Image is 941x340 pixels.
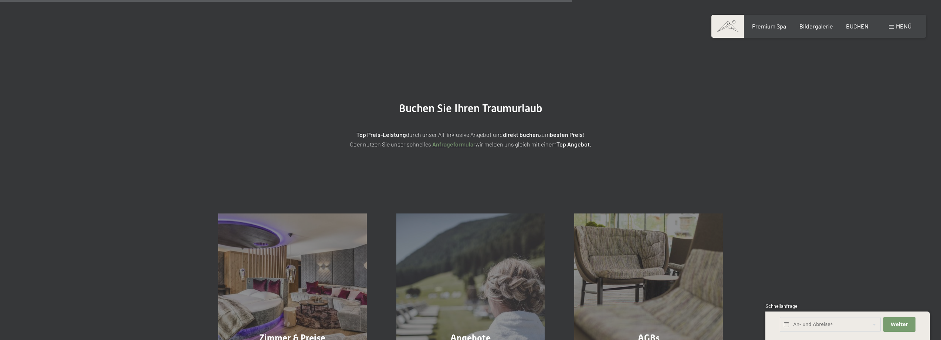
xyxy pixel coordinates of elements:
a: Premium Spa [752,23,786,30]
strong: Top Angebot. [556,141,591,148]
strong: direkt buchen [503,131,539,138]
span: Buchen Sie Ihren Traumurlaub [399,102,542,115]
a: Anfrageformular [432,141,475,148]
a: BUCHEN [846,23,869,30]
span: Schnellanfrage [765,303,798,309]
p: durch unser All-inklusive Angebot und zum ! Oder nutzen Sie unser schnelles wir melden uns gleich... [286,130,656,149]
strong: besten Preis [550,131,583,138]
span: Menü [896,23,911,30]
button: Weiter [883,317,915,332]
strong: Top Preis-Leistung [356,131,406,138]
a: Bildergalerie [799,23,833,30]
span: Weiter [891,321,908,328]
